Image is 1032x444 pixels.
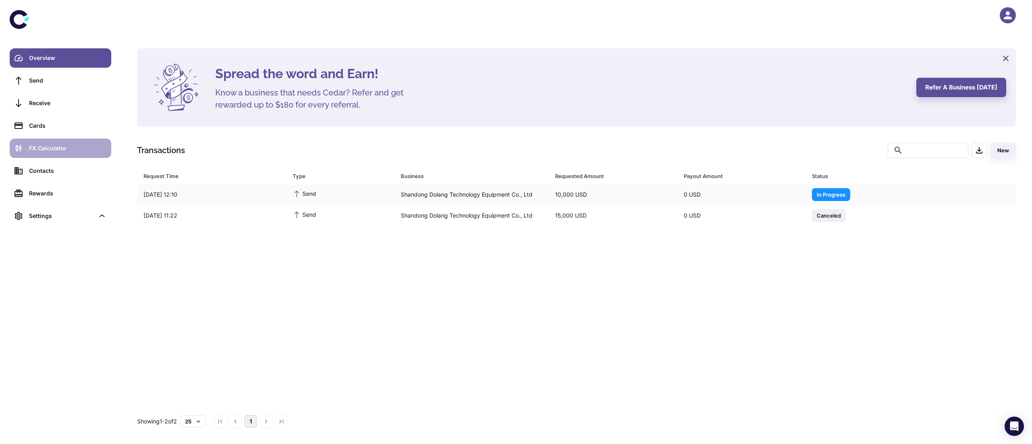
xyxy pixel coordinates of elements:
a: Cards [10,116,111,135]
nav: pagination navigation [212,415,289,428]
h4: Spread the word and Earn! [215,64,907,83]
div: Type [293,170,381,182]
button: 25 [180,415,206,427]
span: Send [293,189,316,198]
div: Status [812,170,972,182]
a: Rewards [10,184,111,203]
h5: Know a business that needs Cedar? Refer and get rewarded up to $180 for every referral. [215,87,417,111]
div: Settings [29,212,94,220]
span: In Progress [812,190,850,198]
a: Contacts [10,161,111,181]
div: Send [29,76,106,85]
div: Open Intercom Messenger [1005,417,1024,436]
a: Overview [10,48,111,68]
div: Overview [29,54,106,62]
span: Requested Amount [555,170,674,182]
div: Contacts [29,166,106,175]
span: Send [293,210,316,219]
div: Shandong Dolang Technology Equipment Co., Ltd [394,208,549,223]
div: Settings [10,206,111,226]
div: Payout Amount [684,170,792,182]
div: Request Time [144,170,273,182]
a: Receive [10,93,111,113]
span: Payout Amount [684,170,803,182]
button: Refer a business [DATE] [916,78,1006,97]
span: Status [812,170,982,182]
p: Showing 1-2 of 2 [137,417,177,426]
button: New [990,143,1016,158]
div: FX Calculator [29,144,106,153]
div: 0 USD [677,187,806,202]
span: Request Time [144,170,283,182]
button: page 1 [244,415,257,428]
div: Requested Amount [555,170,664,182]
div: Shandong Dolang Technology Equipment Co., Ltd [394,187,549,202]
div: Receive [29,99,106,108]
a: FX Calculator [10,139,111,158]
span: Canceled [812,211,846,219]
div: 15,000 USD [549,208,677,223]
a: Send [10,71,111,90]
div: Rewards [29,189,106,198]
div: [DATE] 11:22 [137,208,286,223]
span: Type [293,170,391,182]
div: 10,000 USD [549,187,677,202]
div: [DATE] 12:10 [137,187,286,202]
h1: Transactions [137,144,185,156]
div: 0 USD [677,208,806,223]
div: Cards [29,121,106,130]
